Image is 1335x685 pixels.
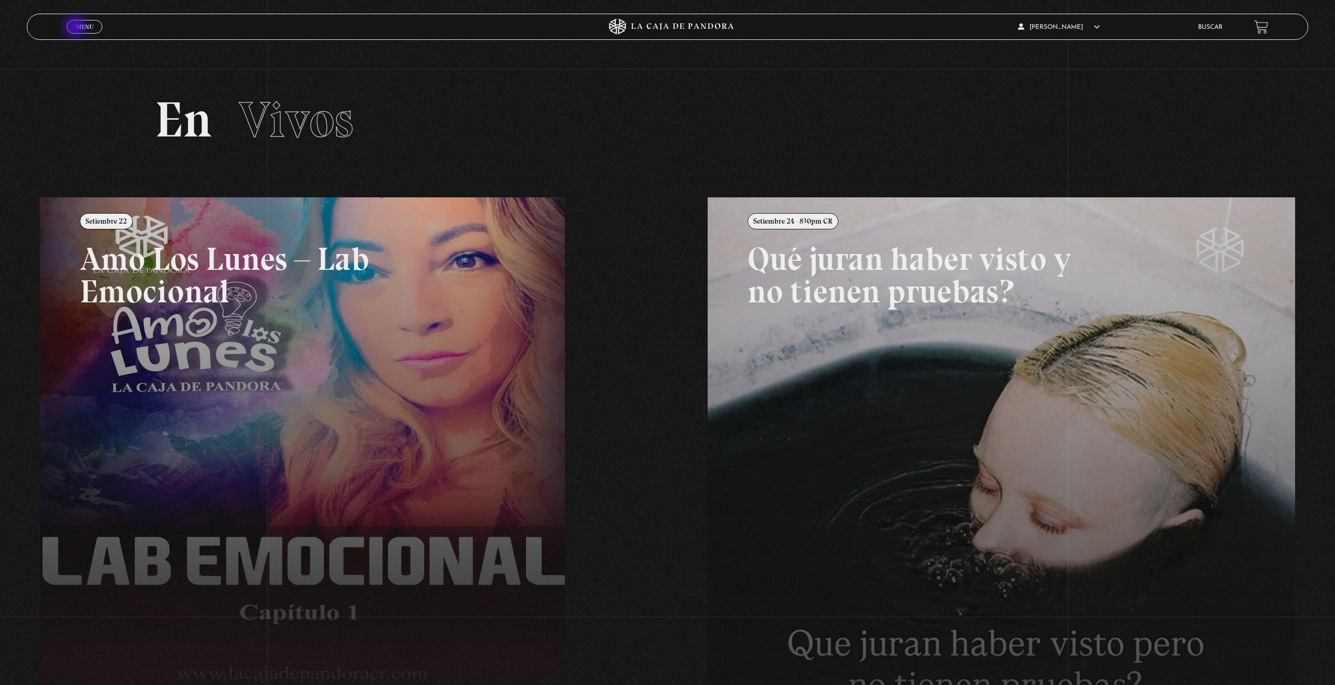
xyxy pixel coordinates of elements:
a: Buscar [1198,24,1223,30]
span: Vivos [239,90,353,150]
a: View your shopping cart [1254,20,1268,34]
span: [PERSON_NAME] [1018,24,1100,30]
span: Menu [76,24,93,30]
span: Cerrar [72,33,97,40]
h2: En [155,95,1180,145]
